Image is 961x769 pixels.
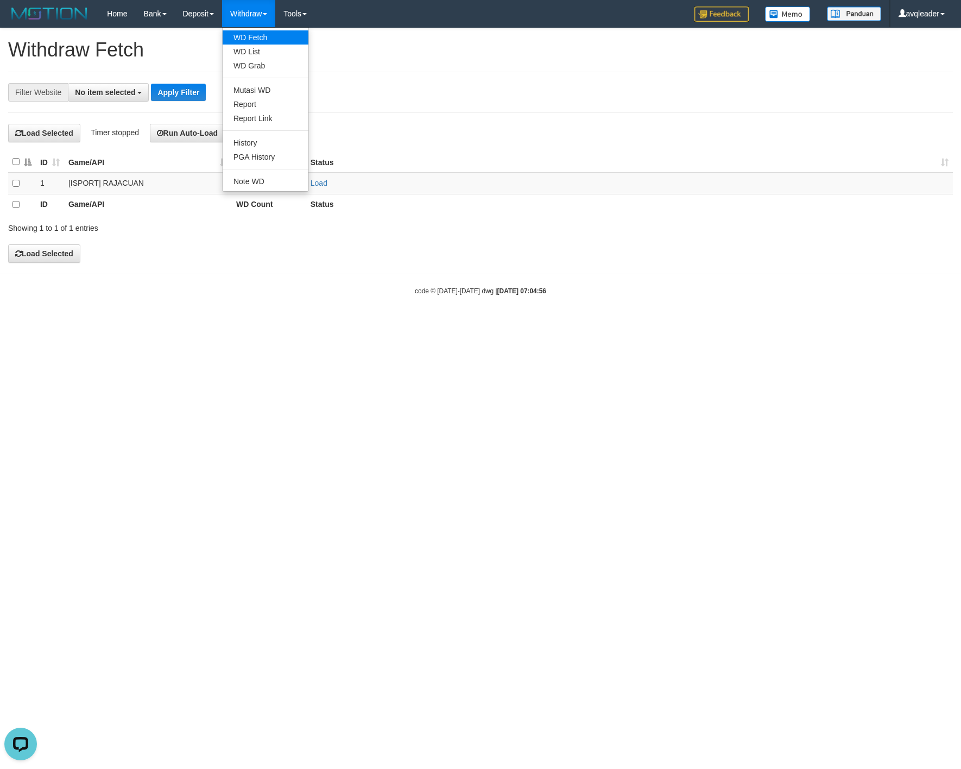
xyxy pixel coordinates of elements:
[8,39,953,61] h1: Withdraw Fetch
[223,136,308,150] a: History
[827,7,881,21] img: panduan.png
[64,194,232,215] th: Game/API
[223,150,308,164] a: PGA History
[694,7,749,22] img: Feedback.jpg
[64,152,232,173] th: Game/API: activate to sort column ascending
[311,179,327,187] a: Load
[223,97,308,111] a: Report
[223,59,308,73] a: WD Grab
[36,152,64,173] th: ID: activate to sort column ascending
[64,173,232,194] td: [ISPORT] RAJACUAN
[223,174,308,188] a: Note WD
[150,124,225,142] button: Run Auto-Load
[306,152,953,173] th: Status: activate to sort column ascending
[223,111,308,125] a: Report Link
[223,83,308,97] a: Mutasi WD
[306,194,953,215] th: Status
[8,244,80,263] button: Load Selected
[4,4,37,37] button: Open LiveChat chat widget
[765,7,811,22] img: Button%20Memo.svg
[223,30,308,45] a: WD Fetch
[75,88,135,97] span: No item selected
[8,124,80,142] button: Load Selected
[8,83,68,102] div: Filter Website
[8,5,91,22] img: MOTION_logo.png
[8,218,393,234] div: Showing 1 to 1 of 1 entries
[415,287,546,295] small: code © [DATE]-[DATE] dwg |
[68,83,149,102] button: No item selected
[36,194,64,215] th: ID
[151,84,206,101] button: Apply Filter
[36,173,64,194] td: 1
[223,45,308,59] a: WD List
[497,287,546,295] strong: [DATE] 07:04:56
[91,128,139,137] span: Timer stopped
[232,194,306,215] th: WD Count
